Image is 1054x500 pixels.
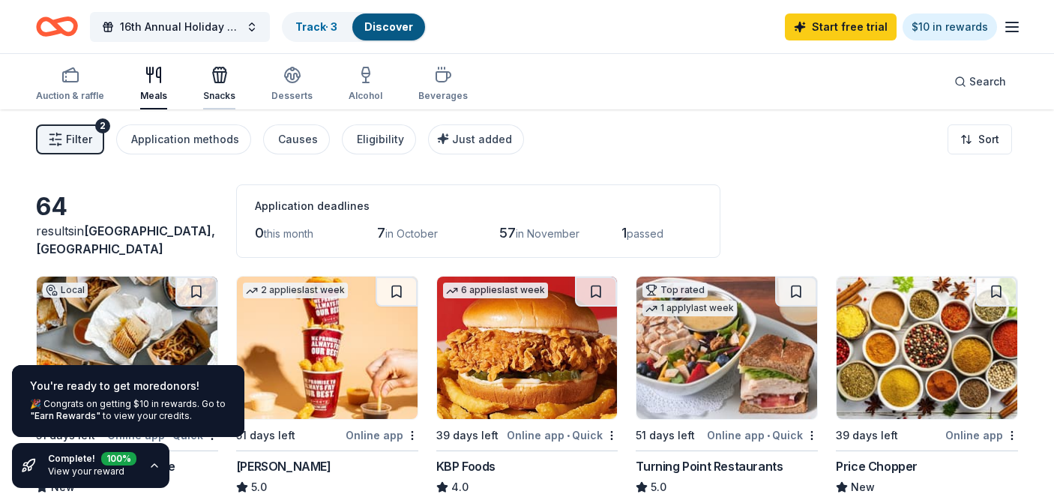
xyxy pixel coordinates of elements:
img: Image for Price Chopper [837,277,1017,419]
div: Online app [346,426,418,445]
button: Track· 3Discover [282,12,427,42]
button: Sort [948,124,1012,154]
div: 2 applies last week [243,283,348,298]
div: Price Chopper [836,457,918,475]
button: Search [942,67,1018,97]
div: 64 [36,192,218,222]
div: Eligibility [357,130,404,148]
span: 5.0 [251,478,267,496]
img: Image for Turning Point Restaurants [636,277,817,419]
span: • [767,430,770,442]
div: Online app Quick [707,426,818,445]
div: Turning Point Restaurants [636,457,783,475]
div: 6 applies last week [443,283,548,298]
button: 16th Annual Holiday Auction [90,12,270,42]
div: Application deadlines [255,197,702,215]
span: 1 [621,225,627,241]
button: Beverages [418,60,468,109]
span: in November [516,227,579,240]
a: Discover [364,20,413,33]
div: 2 [95,118,110,133]
img: Image for Sheetz [237,277,418,419]
div: 39 days left [836,427,898,445]
div: 100 % [101,450,136,463]
span: in October [385,227,438,240]
span: passed [627,227,663,240]
img: Image for The Couch Tomato Cafe [37,277,217,419]
button: Desserts [271,60,313,109]
div: 🎉 Congrats on getting $10 in rewards. Go to to view your credits. [30,398,226,422]
span: • [567,430,570,442]
div: Desserts [271,90,313,102]
span: 5.0 [651,478,666,496]
button: Meals [140,60,167,109]
span: 0 [255,225,264,241]
button: Filter2 [36,124,104,154]
button: Alcohol [349,60,382,109]
div: KBP Foods [436,457,496,475]
button: Auction & raffle [36,60,104,109]
div: Application methods [131,130,239,148]
div: results [36,222,218,258]
span: 7 [377,225,385,241]
button: Snacks [203,60,235,109]
div: Meals [140,90,167,102]
a: "Earn Rewards" [30,410,100,422]
div: Online app [945,426,1018,445]
a: Track· 3 [295,20,337,33]
div: Local [43,283,88,298]
div: Causes [278,130,318,148]
button: Eligibility [342,124,416,154]
div: 1 apply last week [642,301,737,316]
span: New [851,478,875,496]
div: Alcohol [349,90,382,102]
div: Snacks [203,90,235,102]
span: Just added [452,133,512,145]
div: 51 days left [636,427,695,445]
div: Auction & raffle [36,90,104,102]
a: Start free trial [785,13,897,40]
button: Application methods [116,124,251,154]
div: Beverages [418,90,468,102]
span: 16th Annual Holiday Auction [120,18,240,36]
div: Top rated [642,283,708,298]
div: You're ready to get more donors ! [30,377,226,395]
div: 51 days left [236,427,295,445]
div: [PERSON_NAME] [236,457,331,475]
a: Home [36,9,78,44]
div: 39 days left [436,427,499,445]
div: Online app Quick [507,426,618,445]
span: this month [264,227,313,240]
div: Complete! [48,452,136,466]
a: View your reward [48,466,124,477]
span: Sort [978,130,999,148]
button: Just added [428,124,524,154]
span: Search [969,73,1006,91]
span: 57 [499,225,516,241]
a: $10 in rewards [903,13,997,40]
span: in [36,223,215,256]
span: 4.0 [451,478,469,496]
button: Causes [263,124,330,154]
span: Filter [66,130,92,148]
img: Image for KBP Foods [437,277,618,419]
span: [GEOGRAPHIC_DATA], [GEOGRAPHIC_DATA] [36,223,215,256]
